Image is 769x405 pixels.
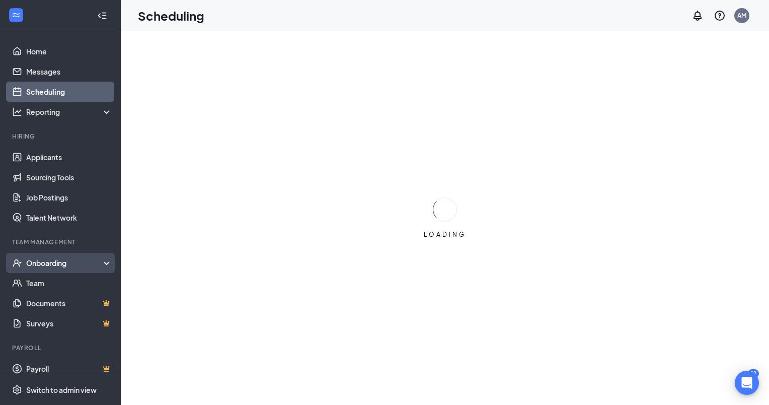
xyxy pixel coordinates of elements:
div: Hiring [12,132,110,141]
a: Talent Network [26,208,112,228]
a: Applicants [26,147,112,167]
svg: QuestionInfo [714,10,726,22]
svg: WorkstreamLogo [11,10,21,20]
div: LOADING [420,230,470,239]
a: DocumentsCrown [26,293,112,313]
div: Team Management [12,238,110,246]
svg: Settings [12,385,22,395]
a: Home [26,41,112,61]
a: Team [26,273,112,293]
a: Sourcing Tools [26,167,112,187]
div: Payroll [12,344,110,352]
a: PayrollCrown [26,359,112,379]
a: Scheduling [26,82,112,102]
div: 92 [748,369,759,378]
h1: Scheduling [138,7,204,24]
div: AM [737,11,746,20]
div: Open Intercom Messenger [735,371,759,395]
div: Onboarding [26,258,104,268]
a: Job Postings [26,187,112,208]
div: Reporting [26,107,113,117]
svg: Collapse [97,11,107,21]
a: Messages [26,61,112,82]
div: Switch to admin view [26,385,97,395]
a: SurveysCrown [26,313,112,333]
svg: UserCheck [12,258,22,268]
svg: Analysis [12,107,22,117]
svg: Notifications [691,10,704,22]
